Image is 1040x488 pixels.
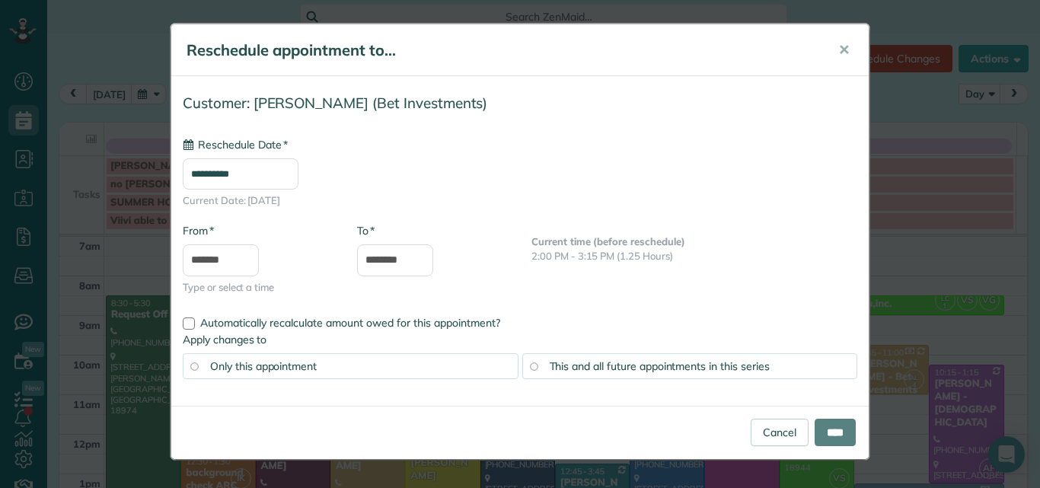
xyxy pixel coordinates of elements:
span: Automatically recalculate amount owed for this appointment? [200,316,500,330]
span: Type or select a time [183,280,334,295]
h4: Customer: [PERSON_NAME] (Bet Investments) [183,95,857,111]
label: To [357,223,375,238]
label: From [183,223,214,238]
h5: Reschedule appointment to... [187,40,817,61]
span: ✕ [838,41,850,59]
span: Only this appointment [210,359,317,373]
span: This and all future appointments in this series [550,359,770,373]
label: Reschedule Date [183,137,288,152]
b: Current time (before reschedule) [531,235,685,247]
input: This and all future appointments in this series [530,362,538,370]
input: Only this appointment [190,362,198,370]
p: 2:00 PM - 3:15 PM (1.25 Hours) [531,249,857,263]
label: Apply changes to [183,332,857,347]
span: Current Date: [DATE] [183,193,857,208]
a: Cancel [751,419,809,446]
